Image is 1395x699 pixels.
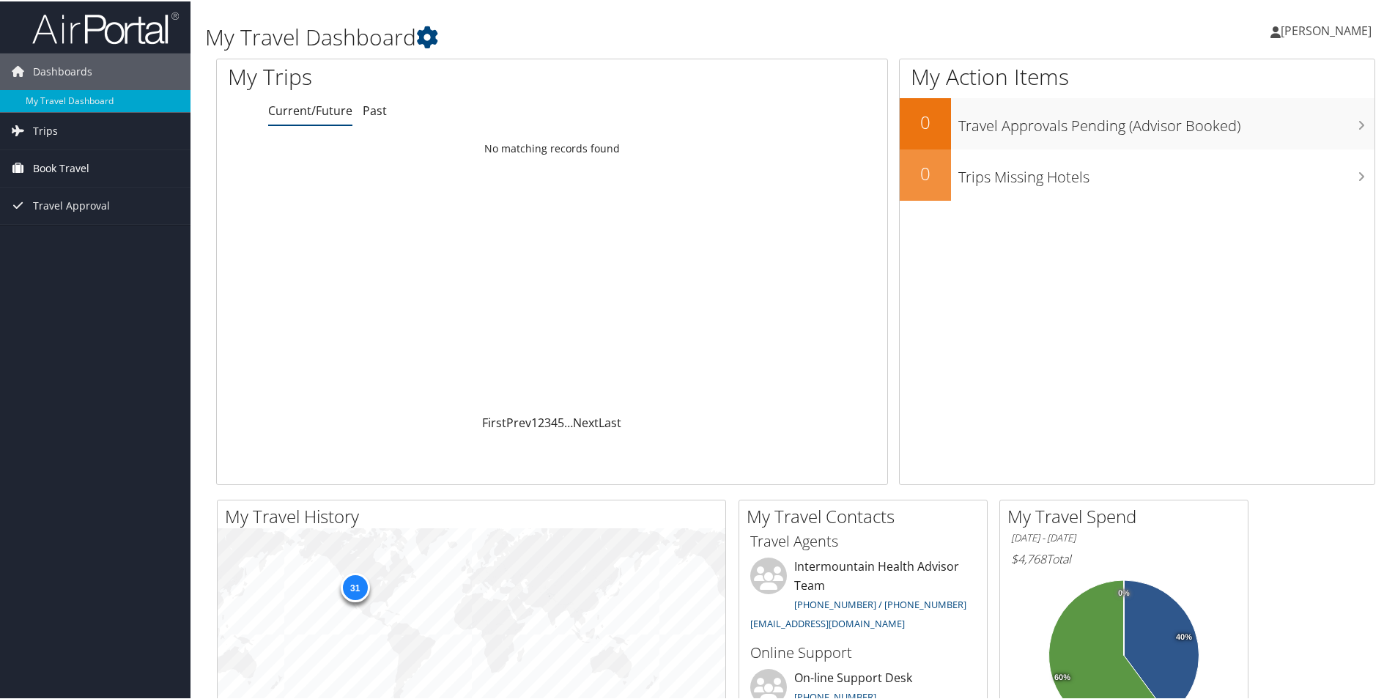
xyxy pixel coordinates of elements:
a: 2 [538,413,544,429]
span: … [564,413,573,429]
a: Last [599,413,621,429]
span: Trips [33,111,58,148]
a: 1 [531,413,538,429]
tspan: 60% [1054,672,1070,681]
img: airportal-logo.png [32,10,179,44]
h3: Travel Agents [750,530,976,550]
a: Next [573,413,599,429]
h1: My Action Items [900,60,1374,91]
a: [EMAIL_ADDRESS][DOMAIN_NAME] [750,615,905,629]
h6: [DATE] - [DATE] [1011,530,1237,544]
h3: Online Support [750,641,976,662]
a: First [482,413,506,429]
a: Past [363,101,387,117]
tspan: 40% [1176,632,1192,640]
h2: My Travel Spend [1007,503,1248,528]
h3: Travel Approvals Pending (Advisor Booked) [958,107,1374,135]
a: 0Trips Missing Hotels [900,148,1374,199]
a: Prev [506,413,531,429]
h2: My Travel Contacts [747,503,987,528]
a: [PERSON_NAME] [1270,7,1386,51]
h2: My Travel History [225,503,725,528]
h3: Trips Missing Hotels [958,158,1374,186]
span: Dashboards [33,52,92,89]
span: $4,768 [1011,550,1046,566]
span: [PERSON_NAME] [1281,21,1372,37]
span: Book Travel [33,149,89,185]
a: 3 [544,413,551,429]
h2: 0 [900,108,951,133]
li: Intermountain Health Advisor Team [743,556,983,635]
tspan: 0% [1118,588,1130,596]
a: 4 [551,413,558,429]
a: Current/Future [268,101,352,117]
a: [PHONE_NUMBER] / [PHONE_NUMBER] [794,596,966,610]
h1: My Travel Dashboard [205,21,993,51]
a: 0Travel Approvals Pending (Advisor Booked) [900,97,1374,148]
h6: Total [1011,550,1237,566]
div: 31 [340,572,369,601]
td: No matching records found [217,134,887,160]
span: Travel Approval [33,186,110,223]
h2: 0 [900,160,951,185]
a: 5 [558,413,564,429]
h1: My Trips [228,60,597,91]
